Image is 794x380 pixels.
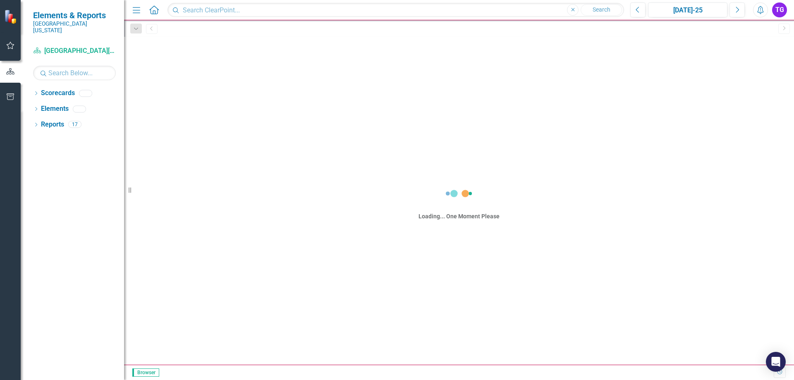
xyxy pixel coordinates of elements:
small: [GEOGRAPHIC_DATA][US_STATE] [33,20,116,34]
img: ClearPoint Strategy [4,10,19,24]
button: [DATE]-25 [648,2,727,17]
a: Scorecards [41,88,75,98]
a: Elements [41,104,69,114]
span: Search [593,6,610,13]
div: Loading... One Moment Please [419,212,500,220]
a: [GEOGRAPHIC_DATA][US_STATE] [33,46,116,56]
span: Elements & Reports [33,10,116,20]
button: Search [581,4,622,16]
div: [DATE]-25 [651,5,725,15]
span: Browser [132,368,159,377]
button: TG [772,2,787,17]
input: Search Below... [33,66,116,80]
div: Open Intercom Messenger [766,352,786,372]
div: 17 [68,121,81,128]
a: Reports [41,120,64,129]
input: Search ClearPoint... [167,3,624,17]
